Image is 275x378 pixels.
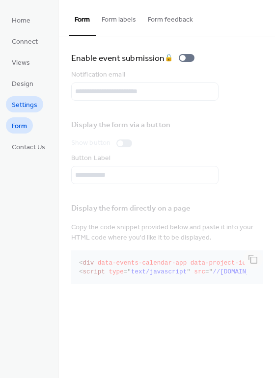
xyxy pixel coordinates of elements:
span: Home [12,16,30,26]
span: Design [12,79,33,89]
span: Connect [12,37,38,47]
a: Design [6,75,39,91]
a: Settings [6,96,43,112]
span: Views [12,58,30,68]
span: Form [12,121,27,132]
a: Home [6,12,36,28]
a: Connect [6,33,44,49]
a: Form [6,117,33,134]
a: Contact Us [6,138,51,155]
a: Views [6,54,36,70]
span: Contact Us [12,142,45,153]
span: Settings [12,100,37,110]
